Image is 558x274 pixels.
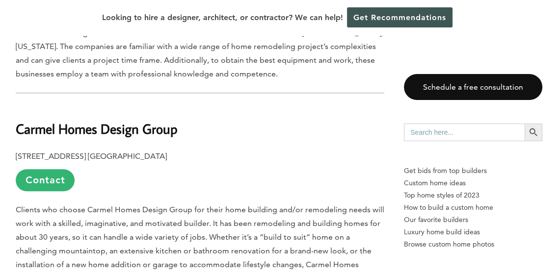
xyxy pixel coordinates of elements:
a: Get Recommendations [347,7,452,27]
p: Get bids from top builders [404,165,542,177]
b: Carmel Homes Design Group [16,120,178,137]
a: Schedule a free consultation [404,74,542,100]
a: How to build a custom home [404,201,542,214]
a: Custom home ideas [404,177,542,189]
iframe: Drift Widget Chat Controller [370,204,546,262]
svg: Search [528,127,539,138]
a: Contact [16,169,75,191]
a: Top home styles of 2023 [404,189,542,201]
input: Search here... [404,124,525,141]
b: [STREET_ADDRESS] [GEOGRAPHIC_DATA] [16,151,167,161]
